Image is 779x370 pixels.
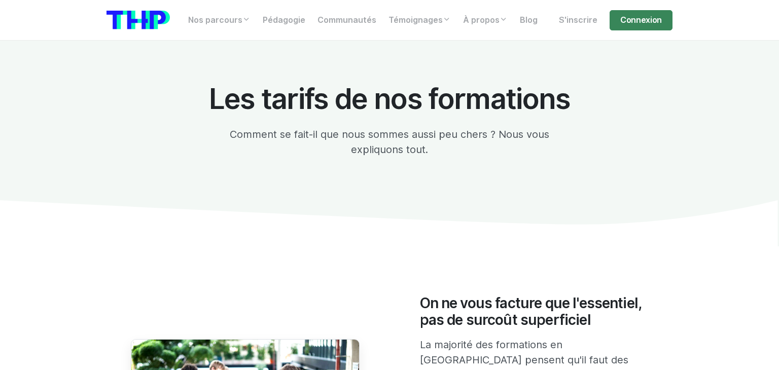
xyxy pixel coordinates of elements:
[610,10,672,30] a: Connexion
[257,10,311,30] a: Pédagogie
[553,10,604,30] a: S'inscrire
[457,10,514,30] a: À propos
[203,127,576,157] p: Comment se fait-il que nous sommes aussi peu chers ? Nous vous expliquons tout.
[382,10,457,30] a: Témoignages
[107,11,170,29] img: logo
[203,83,576,115] h1: Les tarifs de nos formations
[420,295,649,329] h2: On ne vous facture que l'essentiel, pas de surcoût superficiel
[182,10,257,30] a: Nos parcours
[311,10,382,30] a: Communautés
[514,10,544,30] a: Blog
